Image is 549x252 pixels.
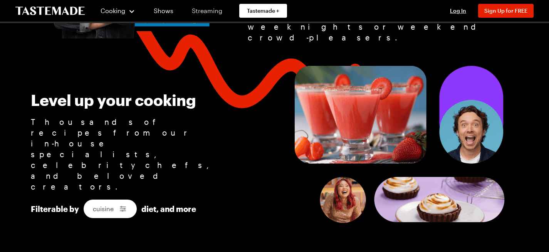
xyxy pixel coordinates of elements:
span: Tastemade + [247,7,279,15]
p: Thousands of recipes from our in-house specialists, celebrity chefs, and beloved creators. [31,116,222,192]
button: Sign Up for FREE [478,4,534,18]
a: To Tastemade Home Page [15,7,85,15]
span: Cooking [101,7,125,14]
h3: Level up your cooking [31,92,222,109]
button: Log In [443,7,473,15]
div: cuisine [84,200,137,218]
div: Filterable by diet, and more [31,200,222,218]
button: Cooking [100,2,135,20]
a: Tastemade + [239,4,287,18]
span: Sign Up for FREE [484,7,527,14]
span: Log In [450,7,466,14]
